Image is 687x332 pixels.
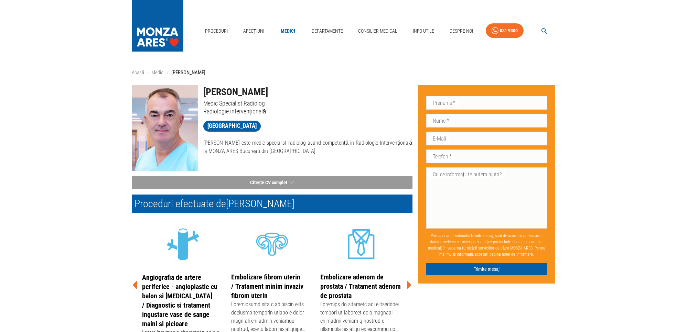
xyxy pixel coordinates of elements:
[132,69,144,76] a: Acasă
[203,85,412,99] h1: [PERSON_NAME]
[203,99,412,107] p: Medic Specialist Radiolog
[167,69,169,77] li: ›
[171,69,205,77] p: [PERSON_NAME]
[486,23,524,38] a: 031 9300
[203,139,412,155] p: [PERSON_NAME] este medic specialist radiolog având competență în Radiologie Intervențională la MO...
[203,122,261,130] span: [GEOGRAPHIC_DATA]
[202,24,230,38] a: Proceduri
[470,233,493,238] b: Trimite mesaj
[355,24,400,38] a: Consilier Medical
[426,263,547,276] button: Trimite mesaj
[132,176,412,189] button: Citește CV complet
[410,24,437,38] a: Info Utile
[500,26,518,35] div: 031 9300
[320,273,401,300] a: Embolizare adenom de prostata / Tratament adenom de prostata
[151,69,164,76] a: Medici
[132,195,412,213] h2: Proceduri efectuate de [PERSON_NAME]
[203,121,261,132] a: [GEOGRAPHIC_DATA]
[203,107,412,115] p: Radiologie intervențională
[426,230,547,260] p: Prin apăsarea butonului , sunt de acord cu prelucrarea datelor mele cu caracter personal (ce pot ...
[309,24,346,38] a: Departamente
[147,69,149,77] li: ›
[447,24,476,38] a: Despre Noi
[277,24,299,38] a: Medici
[132,85,198,171] img: Dr. Florin Bloj
[132,69,556,77] nav: breadcrumb
[142,273,217,328] a: Angiografia de artere periferice - angioplastie cu balon si [MEDICAL_DATA] / Diagnostic si tratam...
[240,24,267,38] a: Afecțiuni
[231,273,303,300] a: Embolizare fibrom uterin / Tratament minim invaziv fibrom uterin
